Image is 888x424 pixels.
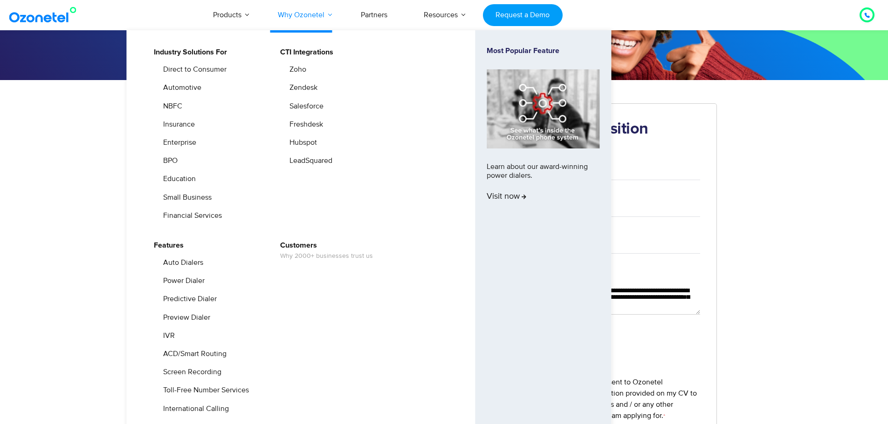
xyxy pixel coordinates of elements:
a: Preview Dialer [157,312,212,323]
span: Why 2000+ businesses trust us [280,252,373,260]
a: Automotive [157,82,203,94]
a: Hubspot [283,137,318,148]
span: Visit now [487,192,526,202]
a: Predictive Dialer [157,293,218,305]
a: International Calling [157,403,230,415]
img: phone-system-min.jpg [487,69,599,148]
a: Insurance [157,119,196,130]
a: CTI Integrations [274,47,335,58]
a: Power Dialer [157,275,206,287]
a: Zendesk [283,82,319,94]
a: Screen Recording [157,366,223,378]
a: Features [148,240,185,251]
a: LeadSquared [283,155,334,167]
a: Enterprise [157,137,198,148]
a: BPO [157,155,179,167]
a: Auto Dialers [157,257,205,269]
a: Financial Services [157,210,223,222]
a: Direct to Consumer [157,64,228,75]
a: Education [157,173,197,185]
a: Small Business [157,192,213,203]
a: Toll-Free Number Services [157,384,250,396]
a: Zoho [283,64,308,75]
a: ACD/Smart Routing [157,348,228,360]
a: CustomersWhy 2000+ businesses trust us [274,240,374,262]
a: Request a Demo [483,4,563,26]
a: IVR [157,330,176,342]
a: Industry Solutions For [148,47,228,58]
a: Salesforce [283,101,325,112]
a: Freshdesk [283,119,324,130]
a: NBFC [157,101,184,112]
